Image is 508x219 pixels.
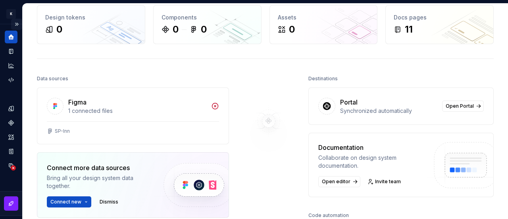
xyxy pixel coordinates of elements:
[37,73,68,84] div: Data sources
[6,9,16,19] div: K
[340,107,437,115] div: Synchronized automatically
[55,128,70,134] div: SP-Inn
[340,97,358,107] div: Portal
[68,97,87,107] div: Figma
[405,23,413,36] div: 11
[289,23,295,36] div: 0
[37,87,229,144] a: Figma1 connected filesSP-Inn
[5,45,17,58] a: Documentation
[153,5,262,44] a: Components00
[47,174,150,190] div: Bring all your design system data together.
[173,23,179,36] div: 0
[56,23,62,36] div: 0
[5,102,17,115] a: Design tokens
[365,176,404,187] a: Invite team
[47,196,91,207] button: Connect new
[5,31,17,43] a: Home
[442,101,484,112] a: Open Portal
[5,74,17,86] a: Code automation
[394,14,485,21] div: Docs pages
[45,14,137,21] div: Design tokens
[318,176,360,187] a: Open editor
[2,5,21,22] button: K
[318,143,427,152] div: Documentation
[308,73,338,84] div: Destinations
[50,199,81,205] span: Connect new
[375,178,401,185] span: Invite team
[68,107,206,115] div: 1 connected files
[5,116,17,129] a: Components
[322,178,350,185] span: Open editor
[385,5,494,44] a: Docs pages11
[96,196,122,207] button: Dismiss
[318,154,427,170] div: Collaborate on design system documentation.
[47,163,150,172] div: Connect more data sources
[5,145,17,158] a: Storybook stories
[446,103,474,109] span: Open Portal
[5,159,17,172] a: Data sources
[5,59,17,72] a: Analytics
[162,14,253,21] div: Components
[11,19,22,30] button: Expand sidebar
[100,199,118,205] span: Dismiss
[269,5,378,44] a: Assets0
[5,131,17,143] a: Assets
[37,5,145,44] a: Design tokens0
[278,14,369,21] div: Assets
[201,23,207,36] div: 0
